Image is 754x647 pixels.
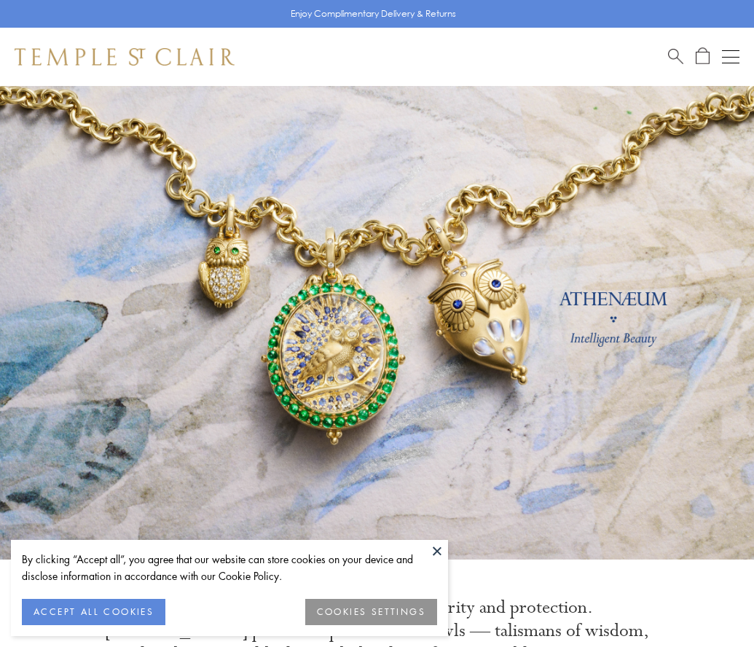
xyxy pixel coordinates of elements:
[305,599,437,625] button: COOKIES SETTINGS
[668,47,683,66] a: Search
[722,48,739,66] button: Open navigation
[696,47,710,66] a: Open Shopping Bag
[15,48,235,66] img: Temple St. Clair
[22,599,165,625] button: ACCEPT ALL COOKIES
[291,7,456,21] p: Enjoy Complimentary Delivery & Returns
[22,551,437,584] div: By clicking “Accept all”, you agree that our website can store cookies on your device and disclos...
